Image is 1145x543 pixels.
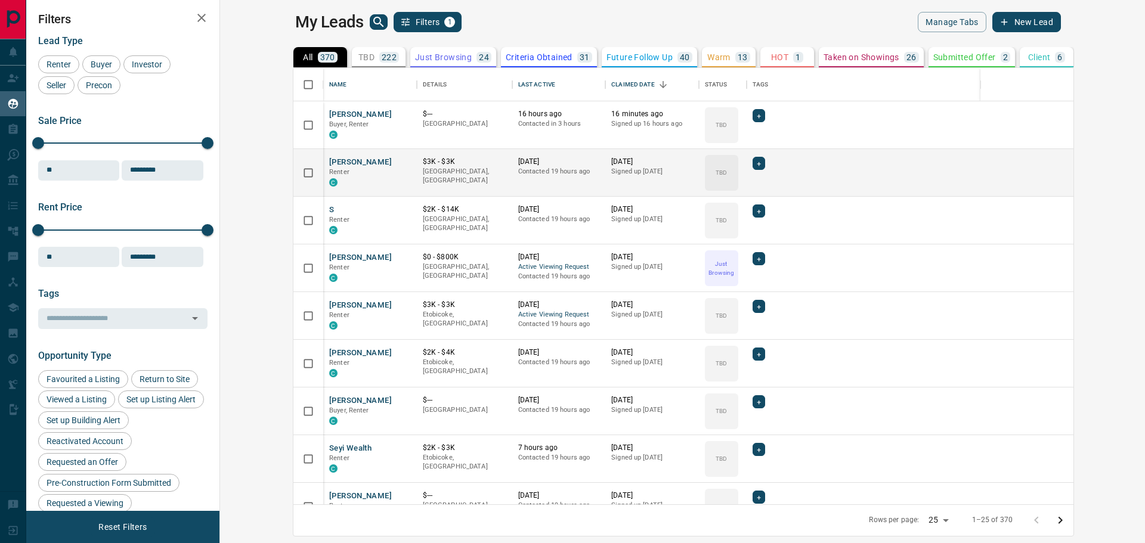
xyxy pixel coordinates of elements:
div: Details [423,68,447,101]
p: 13 [738,53,748,61]
p: Signed up [DATE] [611,215,693,224]
button: search button [370,14,388,30]
span: Renter [42,60,75,69]
p: Signed up [DATE] [611,262,693,272]
div: + [753,491,765,504]
p: Future Follow Up [606,53,673,61]
p: TBD [716,407,727,415]
div: Investor [123,55,171,73]
p: Contacted 19 hours ago [518,453,600,463]
div: Viewed a Listing [38,390,115,408]
div: condos.ca [329,226,338,234]
p: $2K - $3K [423,443,506,453]
p: 7 hours ago [518,443,600,453]
p: [DATE] [611,395,693,405]
p: [DATE] [611,204,693,215]
p: 222 [382,53,397,61]
div: Status [699,68,747,101]
div: + [753,157,765,170]
div: Last Active [518,68,555,101]
div: Pre-Construction Form Submitted [38,474,180,492]
p: Signed up [DATE] [611,501,693,510]
p: $3K - $3K [423,300,506,310]
p: 16 minutes ago [611,109,693,119]
p: 31 [580,53,590,61]
p: Signed up [DATE] [611,358,693,367]
span: + [757,253,761,265]
p: $3K - $3K [423,157,506,167]
div: + [753,252,765,265]
p: $--- [423,395,506,405]
p: TBD [716,502,727,511]
p: [GEOGRAPHIC_DATA] [423,405,506,415]
button: [PERSON_NAME] [329,157,392,168]
div: condos.ca [329,274,338,282]
button: [PERSON_NAME] [329,395,392,407]
div: + [753,347,765,361]
button: Sort [655,76,671,93]
span: Renter [329,359,349,367]
span: Rent Price [38,201,82,213]
p: Contacted 19 hours ago [518,272,600,281]
span: Set up Listing Alert [122,395,200,404]
div: + [753,300,765,313]
p: [DATE] [611,300,693,310]
div: Return to Site [131,370,198,388]
p: $--- [423,491,506,501]
p: All [303,53,312,61]
span: Favourited a Listing [42,374,124,384]
p: TBD [716,311,727,320]
span: Seller [42,80,70,90]
p: Just Browsing [415,53,472,61]
div: Status [705,68,728,101]
div: condos.ca [329,321,338,330]
p: [DATE] [518,491,600,501]
span: + [757,300,761,312]
div: + [753,395,765,408]
span: Pre-Construction Form Submitted [42,478,175,488]
span: Renter [329,216,349,224]
div: Set up Building Alert [38,411,129,429]
p: Rows per page: [869,515,919,525]
p: Etobicoke, [GEOGRAPHIC_DATA] [423,453,506,471]
span: Precon [82,80,116,90]
p: [DATE] [518,347,600,358]
span: Sale Price [38,115,82,126]
p: Just Browsing [706,259,737,277]
p: 2 [1003,53,1008,61]
p: Contacted 19 hours ago [518,319,600,329]
button: S [329,204,334,216]
p: [DATE] [518,204,600,215]
div: + [753,443,765,456]
div: Requested a Viewing [38,494,132,512]
button: Filters1 [394,12,462,32]
span: Tags [38,288,59,299]
p: Contacted 19 hours ago [518,167,600,176]
button: Seyi Wealth [329,443,372,454]
p: [DATE] [518,395,600,405]
p: 24 [479,53,489,61]
p: [GEOGRAPHIC_DATA], [GEOGRAPHIC_DATA] [423,262,506,281]
div: Claimed Date [611,68,655,101]
span: Buyer, Renter [329,407,369,414]
div: Claimed Date [605,68,699,101]
div: Buyer [82,55,120,73]
span: + [757,157,761,169]
span: Active Viewing Request [518,310,600,320]
p: [GEOGRAPHIC_DATA] [423,501,506,510]
span: Viewed a Listing [42,395,111,404]
p: Signed up [DATE] [611,310,693,319]
span: Requested an Offer [42,457,122,467]
div: condos.ca [329,178,338,187]
span: Reactivated Account [42,436,128,446]
div: Precon [78,76,120,94]
p: TBD [716,454,727,463]
p: Contacted in 3 hours [518,119,600,129]
span: Set up Building Alert [42,415,125,425]
span: Renter [329,454,349,462]
p: HOT [771,53,788,61]
p: Signed up 16 hours ago [611,119,693,129]
div: 25 [924,511,952,529]
div: + [753,109,765,122]
button: Open [187,310,203,327]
